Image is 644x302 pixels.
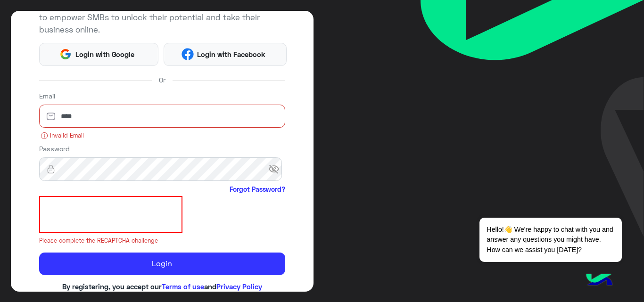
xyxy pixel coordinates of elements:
span: visibility_off [268,161,285,178]
span: Hello!👋 We're happy to chat with you and answer any questions you might have. How can we assist y... [479,218,621,262]
span: Login with Google [72,49,138,60]
p: to empower SMBs to unlock their potential and take their business online. [39,11,285,36]
label: Password [39,144,70,154]
span: and [204,282,216,291]
span: Or [159,75,165,85]
a: Forgot Password? [230,184,285,194]
img: Facebook [182,48,194,60]
span: Login with Facebook [194,49,269,60]
img: lock [39,164,63,174]
button: Login with Google [39,43,159,66]
img: hulul-logo.png [583,264,616,297]
small: Invalid Email [39,131,285,140]
button: Login with Facebook [164,43,287,66]
label: Email [39,91,55,101]
small: Please complete the RECAPTCHA challenge [39,237,285,245]
a: Terms of use [162,282,204,291]
span: By registering, you accept our [62,282,162,291]
img: Google [59,48,72,60]
iframe: reCAPTCHA [39,196,182,233]
a: Privacy Policy [216,282,262,291]
button: Login [39,253,285,275]
img: email [39,112,63,121]
img: error [41,132,48,139]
